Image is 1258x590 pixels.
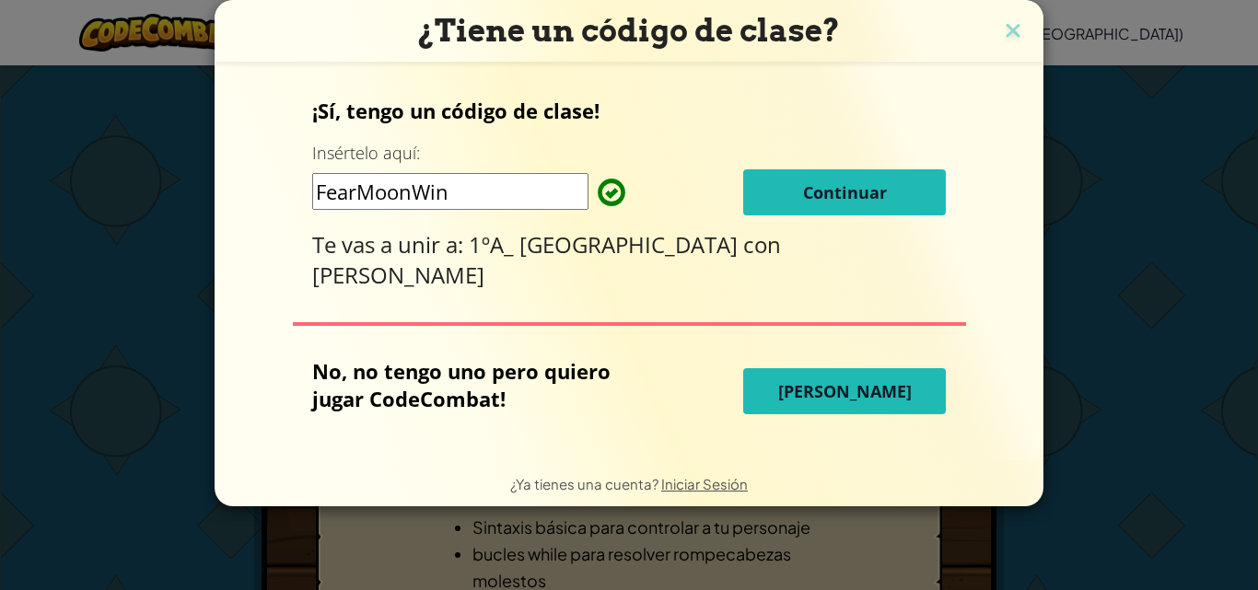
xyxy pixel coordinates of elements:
[1001,18,1025,46] img: close icon
[743,368,946,414] button: [PERSON_NAME]
[469,229,743,260] span: 1ºA_ [GEOGRAPHIC_DATA]
[312,97,946,124] p: ¡Sí, tengo un código de clase!
[743,229,781,260] span: con
[743,169,946,215] button: Continuar
[661,475,748,492] a: Iniciar Sesión
[418,12,840,49] span: ¿Tiene un código de clase?
[312,142,420,165] label: Insértelo aquí:
[803,181,887,203] span: Continuar
[778,380,912,402] span: [PERSON_NAME]
[312,357,651,412] p: No, no tengo uno pero quiero jugar CodeCombat!
[312,229,469,260] span: Te vas a unir a:
[510,475,661,492] span: ¿Ya tienes una cuenta?
[312,260,484,290] span: [PERSON_NAME]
